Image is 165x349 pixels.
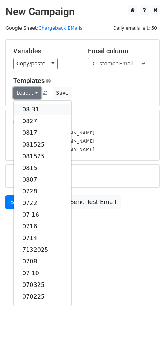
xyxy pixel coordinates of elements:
a: 0807 [14,174,71,186]
a: 070325 [14,279,71,291]
h5: 3 Recipients [13,118,152,126]
a: Daily emails left: 50 [111,25,160,31]
a: 0728 [14,186,71,197]
a: 08 31 [14,104,71,115]
a: 0815 [14,162,71,174]
iframe: Chat Widget [128,314,165,349]
a: 0714 [14,232,71,244]
h5: Email column [88,47,152,55]
a: 07 10 [14,268,71,279]
a: Templates [13,77,45,84]
a: 7132025 [14,244,71,256]
a: 07 16 [14,209,71,221]
a: 070225 [14,291,71,303]
h2: New Campaign [5,5,160,18]
a: Copy/paste... [13,58,58,69]
a: 0827 [14,115,71,127]
small: [EMAIL_ADDRESS][DOMAIN_NAME] [13,147,95,152]
a: Send [5,195,30,209]
small: [EMAIL_ADDRESS][DOMAIN_NAME] [13,138,95,144]
small: [EMAIL_ADDRESS][DOMAIN_NAME] [13,130,95,136]
h5: Advanced [13,172,152,180]
a: Chargeback EMails [38,25,82,31]
span: Daily emails left: 50 [111,24,160,32]
h5: Variables [13,47,77,55]
a: 0722 [14,197,71,209]
a: 0716 [14,221,71,232]
small: Google Sheet: [5,25,82,31]
a: Load... [13,87,41,99]
a: 081525 [14,151,71,162]
button: Save [53,87,72,99]
a: 081525 [14,139,71,151]
a: 0708 [14,256,71,268]
a: Send Test Email [65,195,121,209]
a: 0817 [14,127,71,139]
